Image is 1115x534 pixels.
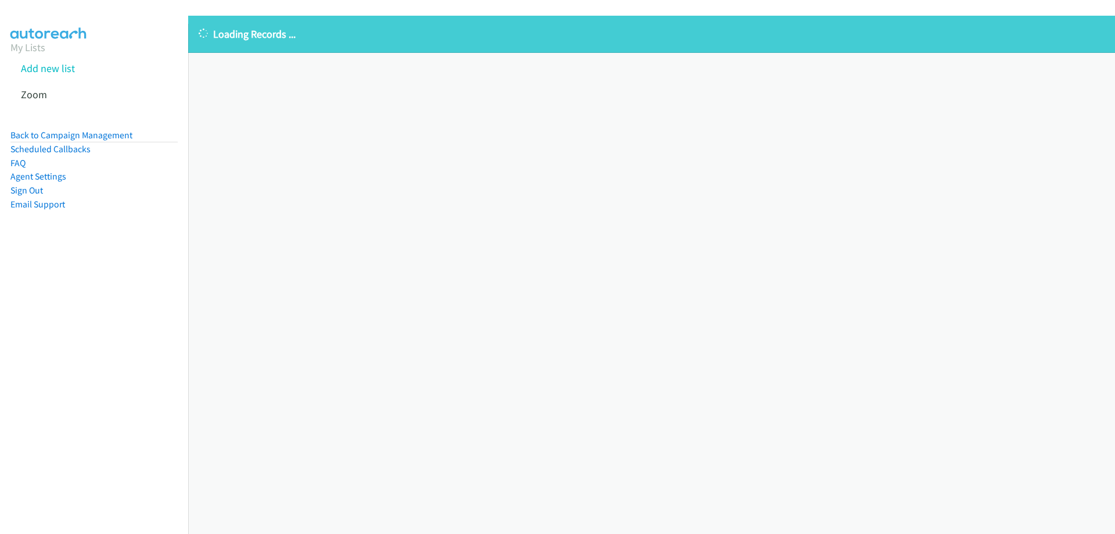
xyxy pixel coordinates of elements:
[10,199,65,210] a: Email Support
[199,26,1105,42] p: Loading Records ...
[10,157,26,169] a: FAQ
[10,144,91,155] a: Scheduled Callbacks
[10,171,66,182] a: Agent Settings
[10,185,43,196] a: Sign Out
[10,130,132,141] a: Back to Campaign Management
[10,41,45,54] a: My Lists
[21,88,47,101] a: Zoom
[21,62,75,75] a: Add new list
